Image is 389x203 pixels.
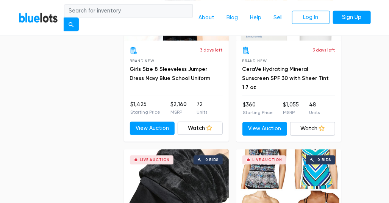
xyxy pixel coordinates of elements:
[140,158,170,162] div: Live Auction
[244,11,268,25] a: Help
[242,122,287,136] a: View Auction
[242,66,329,91] a: CeraVe Hydrating Mineral Sunscreen SPF 30 with Sheer Tint 1.7 oz
[193,11,221,25] a: About
[221,11,244,25] a: Blog
[131,100,161,116] li: $1,425
[170,109,187,116] p: MSRP
[131,109,161,116] p: Starting Price
[290,122,335,136] a: Watch
[130,122,175,135] a: View Auction
[130,66,211,81] a: Girls Size 8 Sleeveless Jumper Dress Navy Blue School Uniform
[130,59,155,63] span: Brand New
[19,12,58,23] a: BlueLots
[243,101,273,116] li: $360
[170,100,187,116] li: $2,160
[197,109,208,116] p: Units
[242,59,267,63] span: Brand New
[313,47,335,53] p: 3 days left
[243,109,273,116] p: Starting Price
[292,11,330,24] a: Log In
[309,109,320,116] p: Units
[64,4,193,18] input: Search for inventory
[178,122,223,135] a: Watch
[253,158,283,162] div: Live Auction
[197,100,208,116] li: 72
[205,158,219,162] div: 0 bids
[200,47,223,53] p: 3 days left
[283,109,299,116] p: MSRP
[309,101,320,116] li: 48
[268,11,289,25] a: Sell
[333,11,371,24] a: Sign Up
[318,158,331,162] div: 0 bids
[283,101,299,116] li: $1,055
